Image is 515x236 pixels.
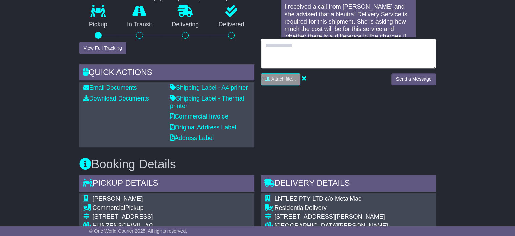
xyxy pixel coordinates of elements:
a: Download Documents [83,95,149,102]
p: In Transit [117,21,162,29]
p: I received a call from [PERSON_NAME] and she advised that a Neutral Delivery Service is required ... [285,3,412,84]
p: Delivered [209,21,254,29]
button: View Full Tracking [79,42,126,54]
span: LNTLEZ PTY LTD c/o MetalMac [275,195,361,202]
p: Delivering [162,21,209,29]
div: [STREET_ADDRESS][PERSON_NAME] [275,213,432,221]
a: Email Documents [83,84,137,91]
a: Shipping Label - Thermal printer [170,95,244,109]
span: © One World Courier 2025. All rights reserved. [89,228,187,234]
p: Pickup [79,21,117,29]
a: Commercial Invoice [170,113,228,120]
div: [STREET_ADDRESS] [93,213,245,221]
div: Pickup [93,204,245,212]
button: Send a Message [391,73,436,85]
div: Delivery Details [261,175,436,193]
div: Pickup Details [79,175,254,193]
span: [PERSON_NAME] [93,195,143,202]
div: HUNZENSCHWIL, AG [93,222,245,230]
div: Delivery [275,204,432,212]
a: Original Address Label [170,124,236,131]
a: Shipping Label - A4 printer [170,84,248,91]
span: Residential [275,204,305,211]
div: Quick Actions [79,64,254,83]
span: Commercial [93,204,125,211]
h3: Booking Details [79,158,436,171]
a: Address Label [170,134,214,141]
